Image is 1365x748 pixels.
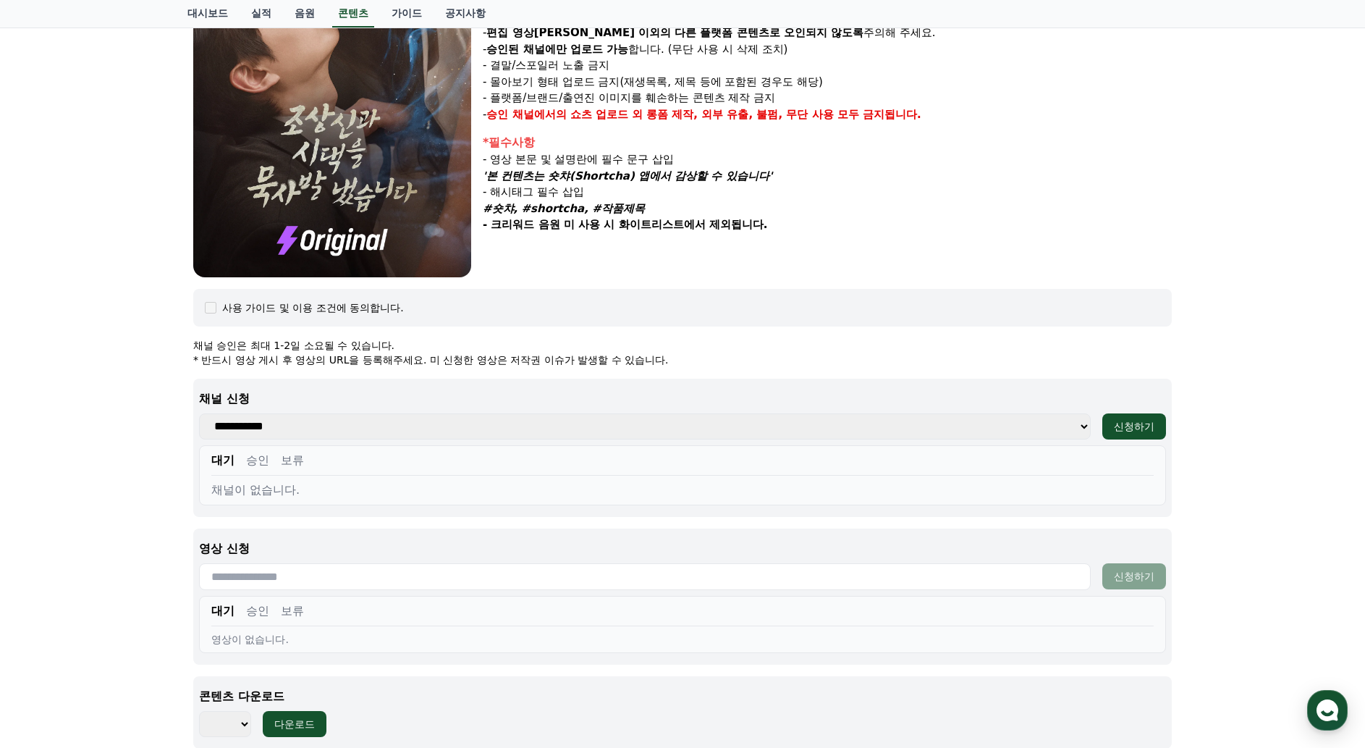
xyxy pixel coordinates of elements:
[486,26,671,39] strong: 편집 영상[PERSON_NAME] 이외의
[483,134,1172,151] div: *필수사항
[486,108,643,121] strong: 승인 채널에서의 쇼츠 업로드 외
[483,151,1172,168] p: - 영상 본문 및 설명란에 필수 문구 삽입
[211,482,1154,499] div: 채널이 없습니다.
[211,602,234,620] button: 대기
[1114,419,1154,434] div: 신청하기
[483,57,1172,74] p: - 결말/스포일러 노출 금지
[263,711,326,737] button: 다운로드
[281,602,304,620] button: 보류
[483,25,1172,41] p: - 주의해 주세요.
[224,481,241,492] span: 설정
[483,202,645,215] em: #숏챠, #shortcha, #작품제목
[222,301,404,315] div: 사용 가이드 및 이용 조건에 동의합니다.
[483,106,1172,123] p: -
[483,184,1172,201] p: - 해시태그 필수 삽입
[675,26,863,39] strong: 다른 플랫폼 콘텐츠로 오인되지 않도록
[1102,563,1166,589] button: 신청하기
[483,90,1172,106] p: - 플랫폼/브랜드/출연진 이미지를 훼손하는 콘텐츠 제작 금지
[646,108,921,121] strong: 롱폼 제작, 외부 유출, 불펌, 무단 사용 모두 금지됩니다.
[486,43,628,56] strong: 승인된 채널에만 업로드 가능
[274,717,315,731] div: 다운로드
[193,338,1172,353] p: 채널 승인은 최대 1-2일 소요될 수 있습니다.
[246,452,269,469] button: 승인
[1114,569,1154,584] div: 신청하기
[193,353,1172,367] p: * 반드시 영상 게시 후 영상의 URL을 등록해주세요. 미 신청한 영상은 저작권 이슈가 발생할 수 있습니다.
[211,632,1154,647] div: 영상이 없습니다.
[483,41,1172,58] p: - 합니다. (무단 사용 시 삭제 조치)
[281,452,304,469] button: 보류
[199,688,1166,705] p: 콘텐츠 다운로드
[96,459,187,495] a: 대화
[199,540,1166,558] p: 영상 신청
[4,459,96,495] a: 홈
[483,74,1172,91] p: - 몰아보기 형태 업로드 금지(재생목록, 제목 등에 포함된 경우도 해당)
[187,459,278,495] a: 설정
[211,452,234,469] button: 대기
[483,169,772,182] em: '본 컨텐츠는 숏챠(Shortcha) 앱에서 감상할 수 있습니다'
[1102,413,1166,440] button: 신청하기
[483,218,767,231] strong: - 크리워드 음원 미 사용 시 화이트리스트에서 제외됩니다.
[246,602,269,620] button: 승인
[132,482,150,493] span: 대화
[199,390,1166,408] p: 채널 신청
[46,481,54,492] span: 홈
